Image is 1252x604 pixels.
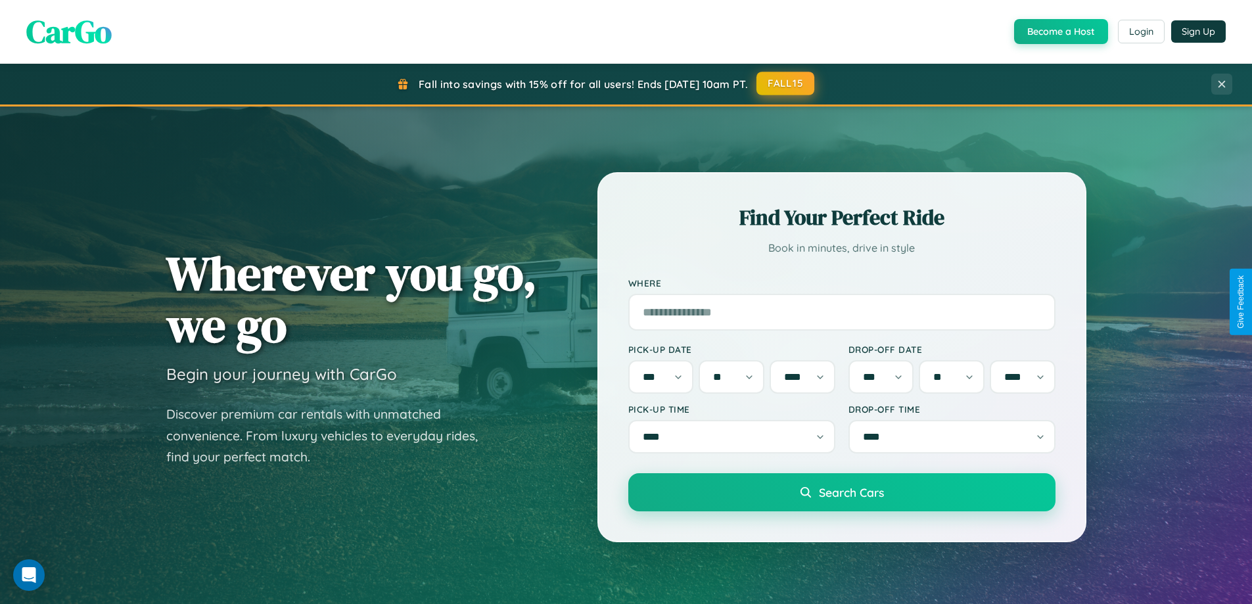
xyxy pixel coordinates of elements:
div: Give Feedback [1236,275,1245,329]
h2: Find Your Perfect Ride [628,203,1055,232]
h1: Wherever you go, we go [166,247,537,351]
button: Become a Host [1014,19,1108,44]
label: Pick-up Time [628,404,835,415]
button: Search Cars [628,473,1055,511]
p: Discover premium car rentals with unmatched convenience. From luxury vehicles to everyday rides, ... [166,404,495,468]
h3: Begin your journey with CarGo [166,364,397,384]
button: Sign Up [1171,20,1226,43]
span: CarGo [26,10,112,53]
label: Pick-up Date [628,344,835,355]
button: Login [1118,20,1165,43]
label: Drop-off Time [848,404,1055,415]
span: Search Cars [819,485,884,499]
p: Book in minutes, drive in style [628,239,1055,258]
button: FALL15 [756,72,814,95]
span: Fall into savings with 15% off for all users! Ends [DATE] 10am PT. [419,78,748,91]
label: Drop-off Date [848,344,1055,355]
div: Open Intercom Messenger [13,559,45,591]
label: Where [628,277,1055,289]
